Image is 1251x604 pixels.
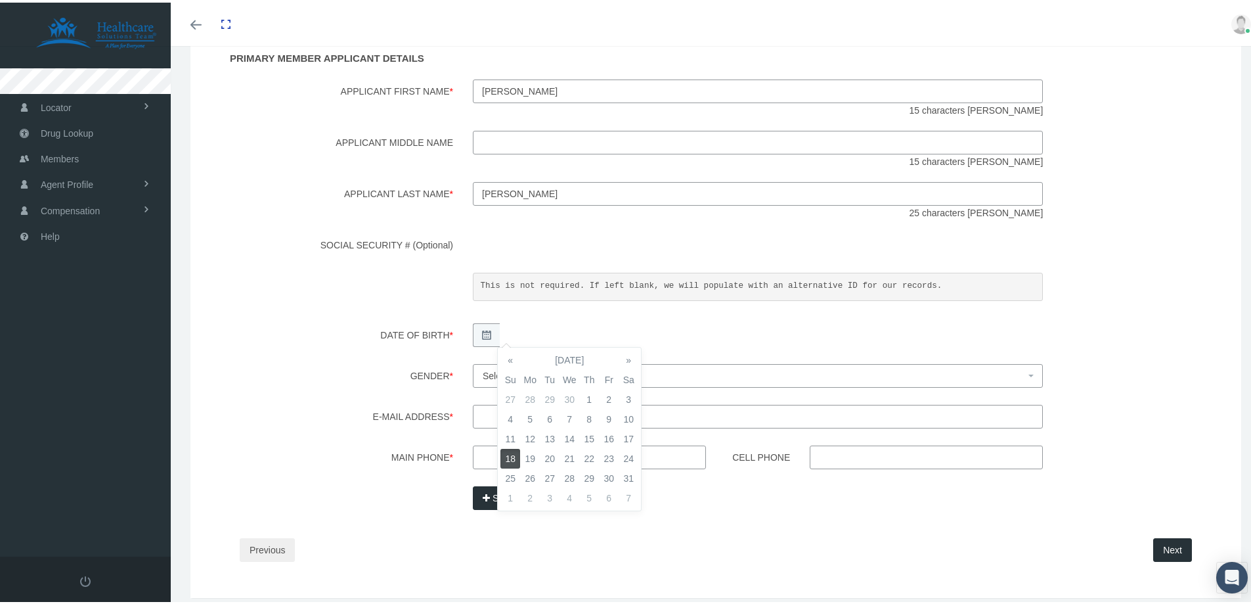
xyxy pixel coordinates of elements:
[41,196,100,221] span: Compensation
[540,486,560,505] td: 3
[41,221,60,246] span: Help
[483,368,542,379] span: Select Gender
[520,387,540,407] td: 28
[41,144,79,169] span: Members
[520,348,619,367] th: [DATE]
[579,466,599,486] td: 29
[210,321,463,348] label: Date of Birth
[540,446,560,466] td: 20
[560,407,579,427] td: 7
[619,466,638,486] td: 31
[619,367,638,387] th: Sa
[500,446,520,466] td: 18
[599,446,619,466] td: 23
[500,387,520,407] td: 27
[500,427,520,446] td: 11
[619,407,638,427] td: 10
[520,486,540,505] td: 2
[560,466,579,486] td: 28
[579,486,599,505] td: 5
[210,231,463,254] label: SOCIAL SECURITY # (Optional)
[500,367,520,387] th: Su
[560,486,579,505] td: 4
[579,427,599,446] td: 15
[579,407,599,427] td: 8
[210,128,463,166] label: Applicant Middle Name
[619,348,638,367] th: »
[500,348,520,367] th: «
[520,367,540,387] th: Mo
[520,466,540,486] td: 26
[599,427,619,446] td: 16
[619,486,638,505] td: 7
[17,14,175,47] img: HEALTHCARE SOLUTIONS TEAM, LLC
[560,387,579,407] td: 30
[1216,559,1248,591] div: Open Intercom Messenger
[540,387,560,407] td: 29
[599,407,619,427] td: 9
[909,152,1043,166] p: 15 characters [PERSON_NAME]
[540,466,560,486] td: 27
[473,270,1043,298] pre: This is not required. If left blank, we will populate with an alternative ID for our records.
[210,361,463,389] label: Gender
[41,170,93,195] span: Agent Profile
[473,484,533,507] button: Spouse
[41,118,93,143] span: Drug Lookup
[579,387,599,407] td: 1
[520,446,540,466] td: 19
[560,446,579,466] td: 21
[619,387,638,407] td: 3
[619,427,638,446] td: 17
[41,93,72,118] span: Locator
[599,387,619,407] td: 2
[619,446,638,466] td: 24
[716,443,800,467] label: Cell Phone
[1153,536,1192,559] button: Next
[599,486,619,505] td: 6
[540,407,560,427] td: 6
[500,466,520,486] td: 25
[579,367,599,387] th: Th
[599,466,619,486] td: 30
[1231,12,1251,32] img: user-placeholder.jpg
[560,367,579,387] th: We
[210,179,463,218] label: Applicant Last Name
[220,43,434,64] label: PRIMARY MEMBER APPLICANT DETAILS
[240,536,295,559] button: Previous
[520,407,540,427] td: 5
[500,486,520,505] td: 1
[909,203,1043,218] p: 25 characters [PERSON_NAME]
[500,407,520,427] td: 4
[210,443,463,471] label: Main Phone
[210,77,463,115] label: Applicant First Name
[520,427,540,446] td: 12
[540,367,560,387] th: Tu
[909,101,1043,115] p: 15 characters [PERSON_NAME]
[599,367,619,387] th: Fr
[540,427,560,446] td: 13
[210,402,463,430] label: E-mail Address
[560,427,579,446] td: 14
[579,446,599,466] td: 22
